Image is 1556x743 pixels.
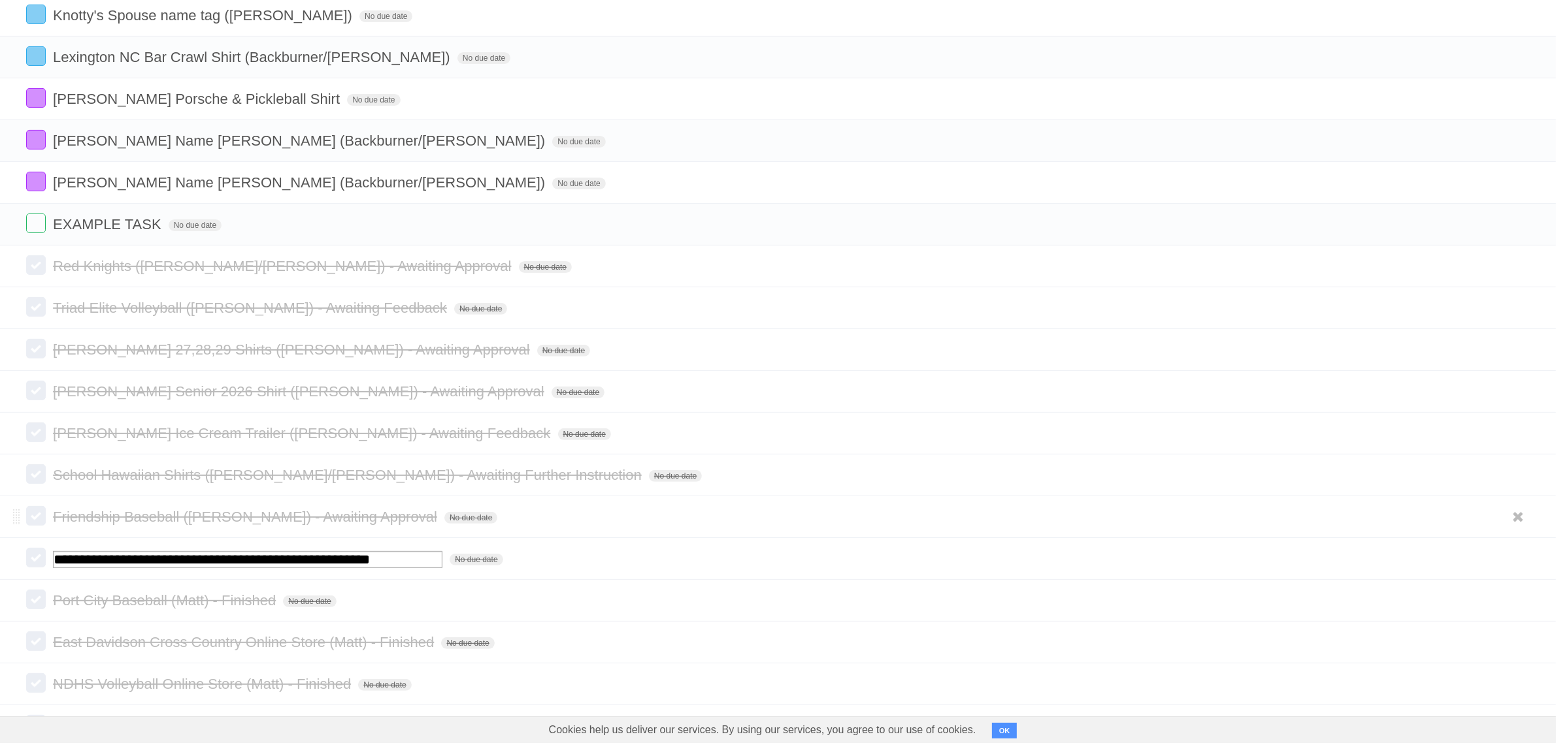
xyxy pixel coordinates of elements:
label: Done [26,172,46,191]
label: Done [26,381,46,400]
span: No due date [537,345,590,356]
span: Knotty's Spouse name tag ([PERSON_NAME]) [53,7,356,24]
span: No due date [552,178,605,189]
span: Red Knights ([PERSON_NAME]/[PERSON_NAME]) - Awaiting Approval [53,258,514,274]
span: No due date [552,387,604,398]
label: Done [26,548,46,567]
span: [PERSON_NAME] Name [PERSON_NAME] (Backburner/[PERSON_NAME]) [53,174,548,191]
span: No due date [457,52,510,64]
span: No due date [359,10,412,22]
label: Done [26,255,46,275]
label: Done [26,590,46,609]
label: Done [26,213,46,233]
label: Done [26,464,46,484]
span: No due date [444,512,497,524]
label: Done [26,88,46,108]
label: Done [26,297,46,317]
span: [PERSON_NAME] Senior 2026 Shirt ([PERSON_NAME]) - Awaiting Approval [53,383,548,400]
label: Done [26,130,46,150]
span: No due date [450,554,503,565]
label: Done [26,422,46,442]
label: Done [26,46,46,66]
span: No due date [347,94,400,106]
label: Done [26,715,46,735]
span: East Davidson Cross Country Online Store (Matt) - Finished [53,634,437,650]
label: Done [26,506,46,526]
span: [PERSON_NAME] Porsche & Pickleball Shirt [53,91,343,107]
span: School Hawaiian Shirts ([PERSON_NAME]/[PERSON_NAME]) - Awaiting Further Instruction [53,467,645,483]
span: No due date [552,136,605,148]
span: Port City Baseball (Matt) - Finished [53,592,279,609]
span: No due date [558,428,611,440]
span: No due date [169,219,222,231]
span: Friendship Baseball ([PERSON_NAME]) - Awaiting Approval [53,509,440,525]
span: EXAMPLE TASK [53,216,164,232]
span: [PERSON_NAME] Ice Cream Trailer ([PERSON_NAME]) - Awaiting Feedback [53,425,554,441]
span: No due date [519,261,572,273]
span: [PERSON_NAME] 27,28,29 Shirts ([PERSON_NAME]) - Awaiting Approval [53,341,533,358]
span: NDHS Volleyball Online Store (Matt) - Finished [53,676,354,692]
span: No due date [649,470,702,482]
span: No due date [454,303,507,315]
span: [PERSON_NAME] Name [PERSON_NAME] (Backburner/[PERSON_NAME]) [53,133,548,149]
span: Triad Elite Volleyball ([PERSON_NAME]) - Awaiting Feedback [53,300,450,316]
span: Cookies help us deliver our services. By using our services, you agree to our use of cookies. [536,717,989,743]
span: No due date [441,637,494,649]
label: Done [26,5,46,24]
label: Done [26,339,46,358]
span: No due date [358,679,411,691]
label: Done [26,631,46,651]
span: No due date [283,595,336,607]
span: Lexington NC Bar Crawl Shirt (Backburner/[PERSON_NAME]) [53,49,454,65]
button: OK [992,723,1018,738]
label: Done [26,673,46,693]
